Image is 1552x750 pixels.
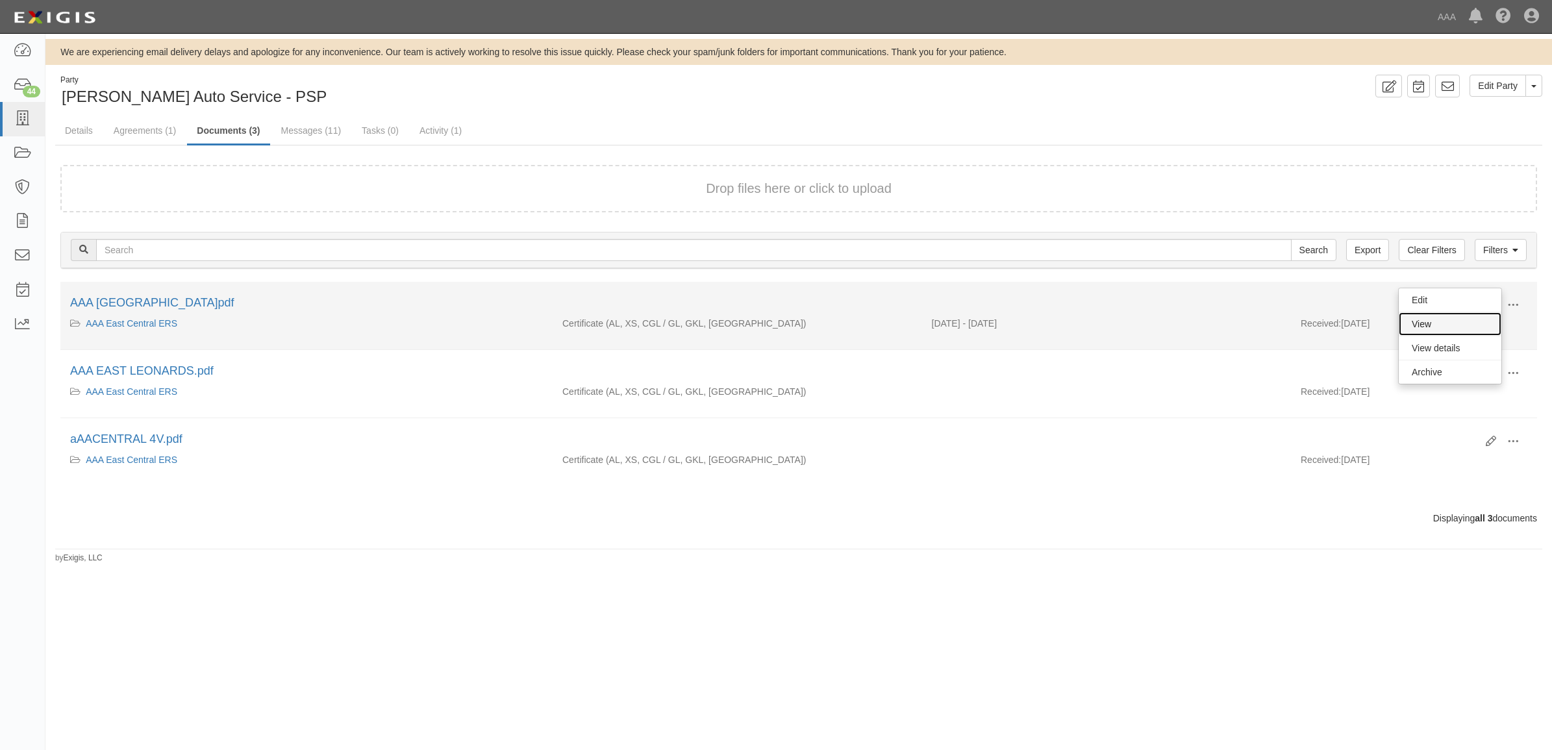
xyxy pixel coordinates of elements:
a: Documents (3) [187,118,269,145]
a: View details [1399,336,1501,360]
span: [PERSON_NAME] Auto Service - PSP [62,88,327,105]
div: Auto Liability Excess/Umbrella Liability Commercial General Liability / Garage Liability Garage K... [553,453,922,466]
i: Help Center - Complianz [1496,9,1511,25]
a: Agreements (1) [104,118,186,144]
a: Export [1346,239,1389,261]
div: Party [60,75,327,86]
div: Displaying documents [51,512,1547,525]
b: all 3 [1475,513,1492,523]
a: AAA East Central ERS [86,386,177,397]
p: Received: [1301,385,1341,398]
div: AAA East Central ERS [70,385,543,398]
a: Archive [1399,360,1501,384]
input: Search [1291,239,1336,261]
div: We are experiencing email delivery delays and apologize for any inconvenience. Our team is active... [45,45,1552,58]
a: Exigis, LLC [64,553,103,562]
a: AAA [1431,4,1462,30]
div: AAA EAST CENTRAL.pdf [70,295,1476,312]
small: by [55,553,103,564]
div: AAA East Central ERS [70,317,543,330]
div: [DATE] [1291,317,1537,336]
div: Effective - Expiration [922,385,1292,386]
a: Activity (1) [410,118,471,144]
a: Filters [1475,239,1527,261]
div: Auto Liability Excess/Umbrella Liability Commercial General Liability / Garage Liability Garage K... [553,385,922,398]
a: Edit [1399,288,1501,312]
a: AAA [GEOGRAPHIC_DATA]pdf [70,296,234,309]
p: Received: [1301,317,1341,330]
div: AAA East Central ERS [70,453,543,466]
p: Received: [1301,453,1341,466]
a: aAACENTRAL 4V.pdf [70,432,182,445]
div: [DATE] [1291,385,1537,405]
div: Leonard's Auto Service - PSP [55,75,789,108]
img: logo-5460c22ac91f19d4615b14bd174203de0afe785f0fc80cf4dbbc73dc1793850b.png [10,6,99,29]
a: Tasks (0) [352,118,408,144]
a: Edit Party [1470,75,1526,97]
button: Drop files here or click to upload [706,179,892,198]
div: Effective 08/14/2024 - Expiration 08/14/2025 [922,317,1292,330]
div: aAACENTRAL 4V.pdf [70,431,1476,448]
a: View [1399,312,1501,336]
input: Search [96,239,1292,261]
a: AAA East Central ERS [86,318,177,329]
div: [DATE] [1291,453,1537,473]
div: Auto Liability Excess/Umbrella Liability Commercial General Liability / Garage Liability Garage K... [553,317,922,330]
a: Details [55,118,103,144]
a: AAA East Central ERS [86,455,177,465]
a: Clear Filters [1399,239,1464,261]
a: Messages (11) [271,118,351,144]
div: Effective - Expiration [922,453,1292,454]
div: 44 [23,86,40,97]
div: AAA EAST LEONARDS.pdf [70,363,1476,380]
a: AAA EAST LEONARDS.pdf [70,364,214,377]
